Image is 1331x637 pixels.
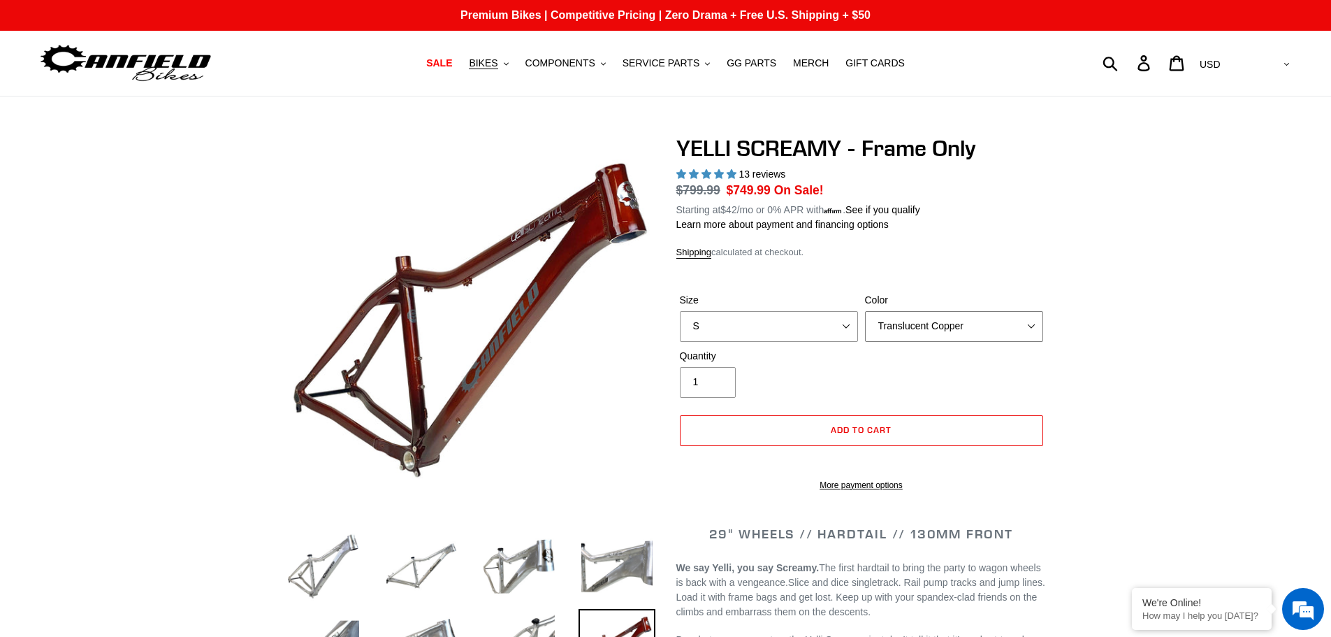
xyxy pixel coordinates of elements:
[676,247,712,259] a: Shipping
[579,528,655,605] img: Load image into Gallery viewer, YELLI SCREAMY - Frame Only
[1110,48,1146,78] input: Search
[727,57,776,69] span: GG PARTS
[845,204,920,215] a: See if you qualify - Learn more about Affirm Financing (opens in modal)
[774,181,824,199] span: On Sale!
[824,206,843,214] span: Affirm
[462,54,515,73] button: BIKES
[38,41,213,85] img: Canfield Bikes
[676,183,720,197] s: $799.99
[518,54,613,73] button: COMPONENTS
[676,562,820,573] b: We say Yelli, you say Screamy.
[1142,597,1261,608] div: We're Online!
[676,245,1047,259] div: calculated at checkout.
[720,204,736,215] span: $42
[676,562,1041,588] span: The first hardtail to bring the party to wagon wheels is back with a vengeance.
[739,169,785,180] span: 13 reviews
[727,183,771,197] span: $749.99
[426,57,452,69] span: SALE
[680,349,858,364] label: Quantity
[285,528,362,605] img: Load image into Gallery viewer, YELLI SCREAMY - Frame Only
[676,169,739,180] span: 5.00 stars
[838,54,912,73] a: GIFT CARDS
[676,135,1047,162] h1: YELLI SCREAMY - Frame Only
[419,54,459,73] a: SALE
[676,200,920,217] p: Starting at /mo or 0% APR with .
[676,219,889,230] a: Learn more about payment and financing options
[831,424,892,435] span: Add to cart
[525,57,595,69] span: COMPONENTS
[865,293,1043,308] label: Color
[469,57,497,69] span: BIKES
[680,415,1043,446] button: Add to cart
[616,54,717,73] button: SERVICE PARTS
[793,57,829,69] span: MERCH
[1142,610,1261,621] p: How may I help you today?
[481,528,558,605] img: Load image into Gallery viewer, YELLI SCREAMY - Frame Only
[845,57,905,69] span: GIFT CARDS
[709,526,1013,542] span: 29" WHEELS // HARDTAIL // 130MM FRONT
[680,479,1043,492] a: More payment options
[623,57,699,69] span: SERVICE PARTS
[676,561,1047,620] p: Slice and dice singletrack. Rail pump tracks and jump lines. Load it with frame bags and get lost...
[786,54,836,73] a: MERCH
[680,293,858,308] label: Size
[383,528,460,605] img: Load image into Gallery viewer, YELLI SCREAMY - Frame Only
[720,54,783,73] a: GG PARTS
